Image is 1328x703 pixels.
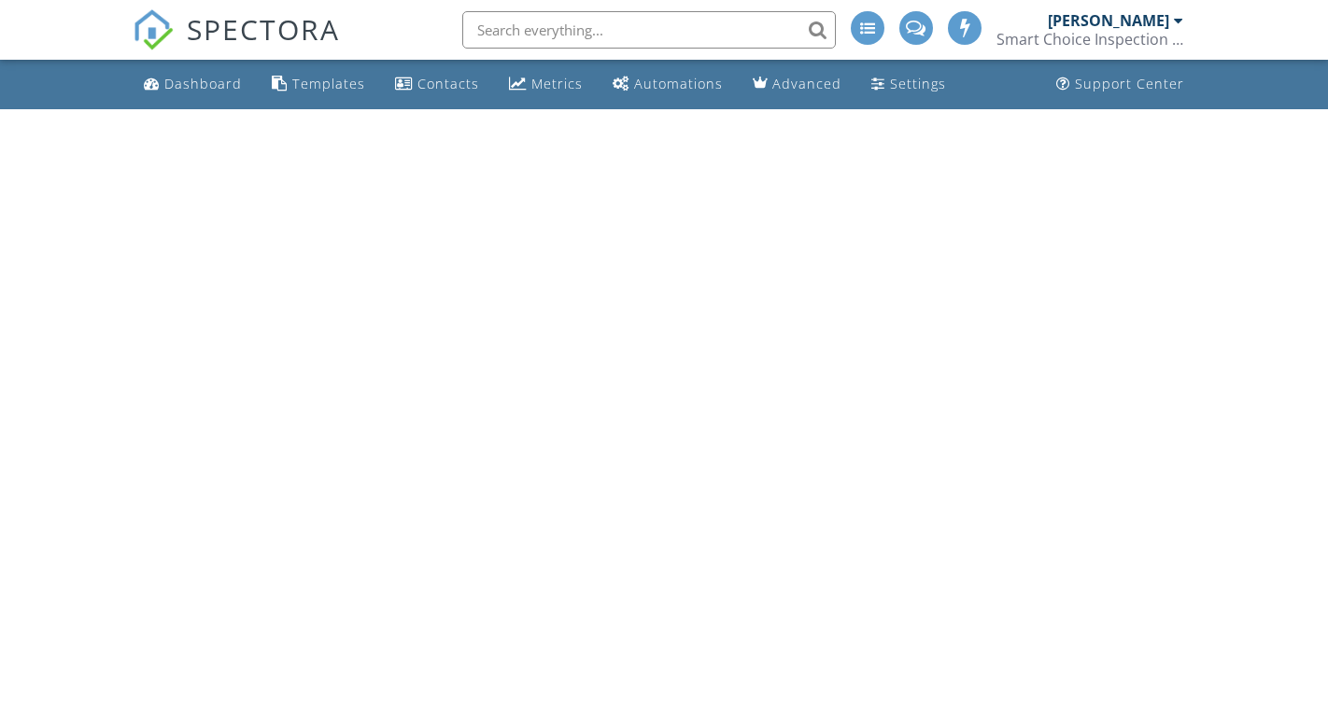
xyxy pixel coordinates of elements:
[164,75,242,92] div: Dashboard
[388,67,487,102] a: Contacts
[745,67,849,102] a: Advanced
[1075,75,1184,92] div: Support Center
[187,9,340,49] span: SPECTORA
[864,67,954,102] a: Settings
[133,25,340,64] a: SPECTORA
[502,67,590,102] a: Metrics
[1048,11,1169,30] div: [PERSON_NAME]
[462,11,836,49] input: Search everything...
[996,30,1183,49] div: Smart Choice Inspection Company
[605,67,730,102] a: Automations (Advanced)
[133,9,174,50] img: The Best Home Inspection Software - Spectora
[417,75,479,92] div: Contacts
[531,75,583,92] div: Metrics
[264,67,373,102] a: Templates
[1049,67,1192,102] a: Support Center
[136,67,249,102] a: Dashboard
[890,75,946,92] div: Settings
[772,75,841,92] div: Advanced
[292,75,365,92] div: Templates
[634,75,723,92] div: Automations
